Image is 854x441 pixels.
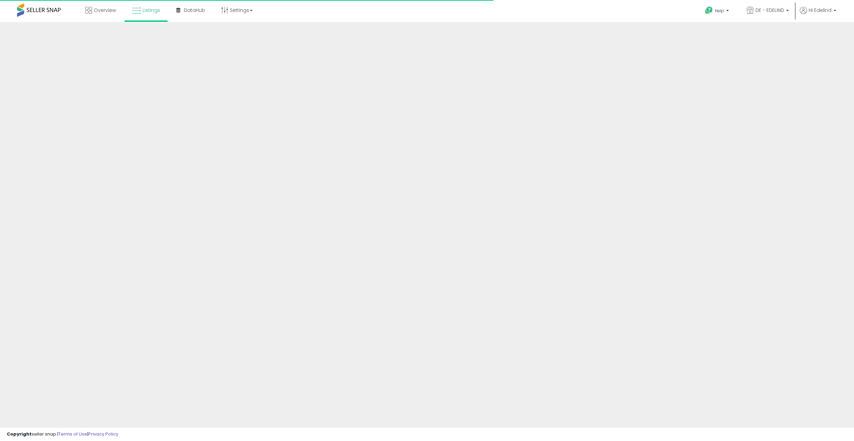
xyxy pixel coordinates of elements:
span: DE - EDELIND [755,7,784,14]
span: Help [715,8,724,14]
a: Hi Edelind [800,7,836,22]
i: Get Help [705,6,713,15]
span: DataHub [184,7,205,14]
a: Help [700,1,736,22]
span: Overview [94,7,116,14]
span: Listings [143,7,160,14]
span: Hi Edelind [809,7,831,14]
